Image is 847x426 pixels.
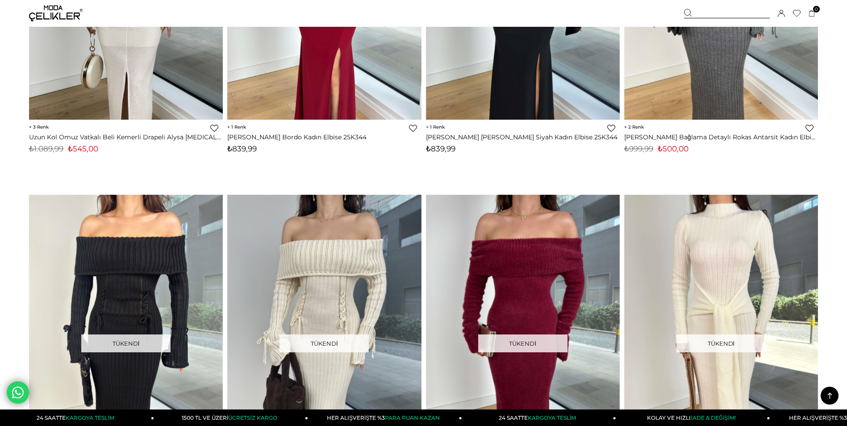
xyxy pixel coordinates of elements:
[528,414,576,421] span: KARGOYA TESLİM
[426,133,620,141] a: [PERSON_NAME] [PERSON_NAME] Siyah Kadın Elbise 25K344
[29,5,83,21] img: logo
[624,124,644,130] span: 2
[426,124,445,130] span: 1
[227,124,246,130] span: 1
[29,144,63,153] span: ₺1.089,99
[29,124,49,130] span: 3
[658,144,688,153] span: ₺500,00
[624,144,653,153] span: ₺999,99
[210,124,218,132] a: Favorilere Ekle
[809,10,815,17] a: 0
[426,144,455,153] span: ₺839,99
[616,409,770,426] a: KOLAY VE HIZLIİADE & DEĞİŞİM!
[805,124,814,132] a: Favorilere Ekle
[308,409,462,426] a: HER ALIŞVERİŞTE %3PARA PUAN KAZAN
[228,414,277,421] span: ÜCRETSİZ KARGO
[227,133,421,141] a: [PERSON_NAME] Bordo Kadın Elbise 25K344
[385,414,440,421] span: PARA PUAN KAZAN
[462,409,616,426] a: 24 SAATTEKARGOYA TESLİM
[154,409,308,426] a: 1500 TL VE ÜZERİÜCRETSİZ KARGO
[691,414,735,421] span: İADE & DEĞİŞİM!
[624,133,818,141] a: [PERSON_NAME] Bağlama Detaylı Rokas Antarsit Kadın Elbise 25K325
[68,144,98,153] span: ₺545,00
[66,414,114,421] span: KARGOYA TESLİM
[409,124,417,132] a: Favorilere Ekle
[813,6,820,13] span: 0
[607,124,615,132] a: Favorilere Ekle
[227,144,257,153] span: ₺839,99
[29,133,223,141] a: Uzun Kol Omuz Vatkalı Beli Kemerli Drapeli Alysa [MEDICAL_DATA] Kadın Elbise 25K233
